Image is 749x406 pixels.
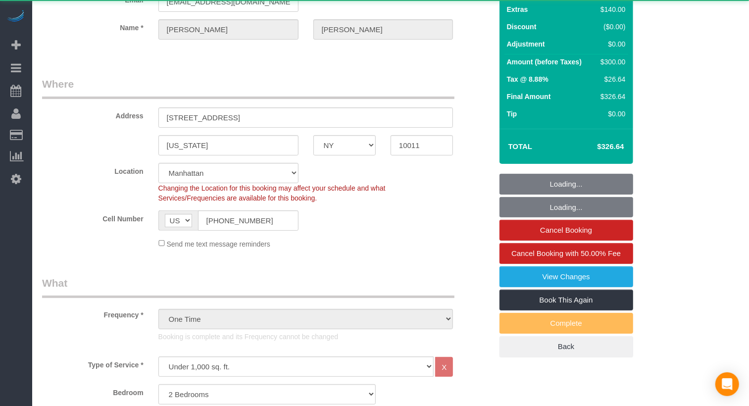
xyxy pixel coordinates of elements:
[715,372,739,396] div: Open Intercom Messenger
[158,184,386,202] span: Changing the Location for this booking may affect your schedule and what Services/Frequencies are...
[35,306,151,320] label: Frequency *
[597,22,625,32] div: ($0.00)
[507,22,537,32] label: Discount
[35,384,151,398] label: Bedroom
[42,276,454,298] legend: What
[508,142,533,151] strong: Total
[313,19,453,40] input: Last Name
[499,220,633,241] a: Cancel Booking
[597,92,625,101] div: $326.64
[507,57,582,67] label: Amount (before Taxes)
[507,109,517,119] label: Tip
[507,4,528,14] label: Extras
[391,135,453,155] input: Zip Code
[198,210,299,231] input: Cell Number
[499,243,633,264] a: Cancel Booking with 50.00% Fee
[511,249,621,257] span: Cancel Booking with 50.00% Fee
[499,336,633,357] a: Back
[597,39,625,49] div: $0.00
[597,109,625,119] div: $0.00
[42,77,454,99] legend: Where
[499,290,633,310] a: Book This Again
[35,107,151,121] label: Address
[597,57,625,67] div: $300.00
[158,135,299,155] input: City
[507,74,549,84] label: Tax @ 8.88%
[35,163,151,176] label: Location
[158,332,453,342] p: Booking is complete and its Frequency cannot be changed
[35,356,151,370] label: Type of Service *
[35,210,151,224] label: Cell Number
[6,10,26,24] img: Automaid Logo
[499,266,633,287] a: View Changes
[567,143,624,151] h4: $326.64
[167,240,270,248] span: Send me text message reminders
[597,4,625,14] div: $140.00
[35,19,151,33] label: Name *
[507,92,551,101] label: Final Amount
[597,74,625,84] div: $26.64
[158,19,299,40] input: First Name
[507,39,545,49] label: Adjustment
